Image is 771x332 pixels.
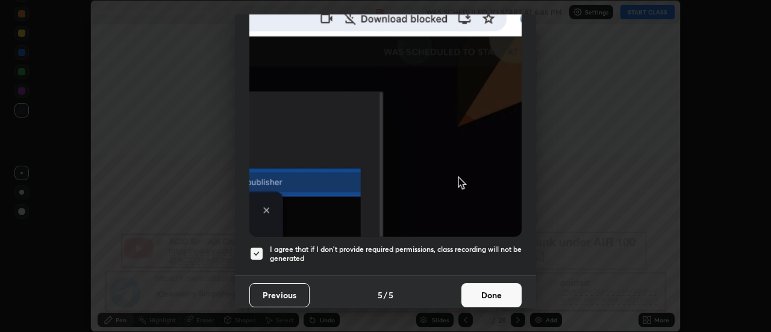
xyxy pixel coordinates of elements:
h4: 5 [389,289,393,301]
h4: 5 [378,289,382,301]
h4: / [384,289,387,301]
h5: I agree that if I don't provide required permissions, class recording will not be generated [270,245,522,263]
button: Previous [249,283,310,307]
button: Done [461,283,522,307]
